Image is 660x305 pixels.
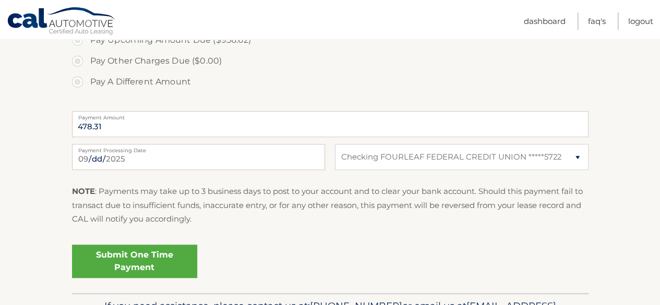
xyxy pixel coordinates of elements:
input: Payment Date [72,144,325,170]
label: Payment Amount [72,111,589,119]
strong: NOTE [72,186,95,196]
a: Dashboard [524,13,566,30]
label: Pay Other Charges Due ($0.00) [72,51,589,71]
label: Pay Upcoming Amount Due ($956.62) [72,30,589,51]
a: Logout [628,13,653,30]
label: Pay A Different Amount [72,71,589,92]
input: Payment Amount [72,111,589,137]
p: : Payments may take up to 3 business days to post to your account and to clear your bank account.... [72,185,589,226]
a: Submit One Time Payment [72,245,197,278]
a: FAQ's [588,13,606,30]
a: Cal Automotive [7,7,116,37]
label: Payment Processing Date [72,144,325,152]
